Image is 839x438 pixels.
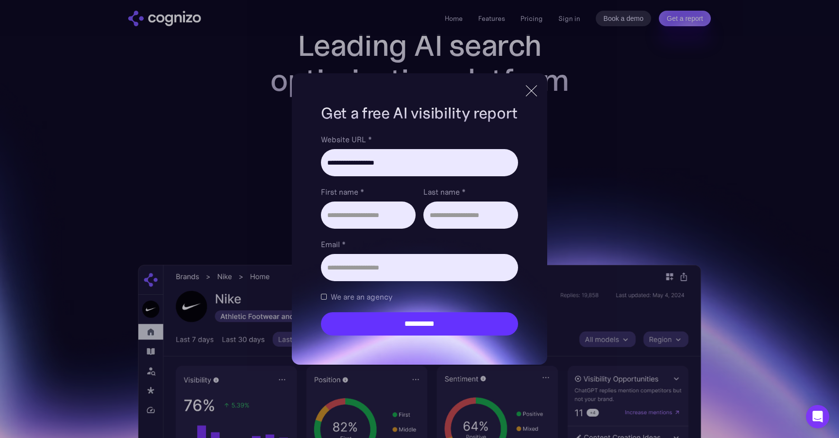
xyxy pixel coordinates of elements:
label: Website URL * [321,134,518,145]
h1: Get a free AI visibility report [321,102,518,124]
label: First name * [321,186,416,198]
div: Open Intercom Messenger [806,405,829,428]
form: Brand Report Form [321,134,518,336]
label: Last name * [423,186,518,198]
span: We are an agency [331,291,392,303]
label: Email * [321,238,518,250]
